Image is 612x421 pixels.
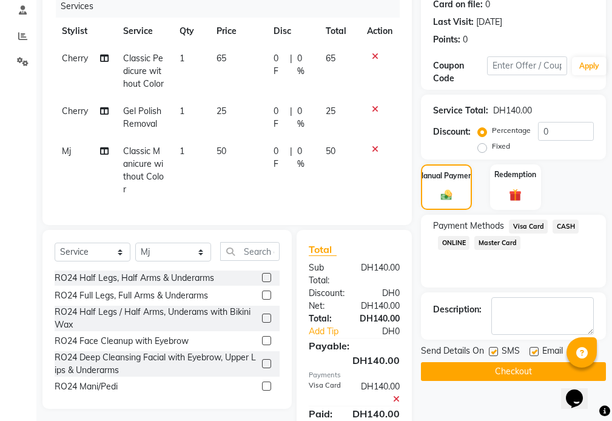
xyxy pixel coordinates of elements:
[433,220,504,232] span: Payment Methods
[421,362,606,381] button: Checkout
[62,146,71,157] span: Mj
[290,105,292,130] span: |
[290,145,292,170] span: |
[300,353,409,368] div: DH140.00
[421,345,484,360] span: Send Details On
[343,406,409,421] div: DH140.00
[542,345,563,360] span: Email
[572,57,607,75] button: Apply
[300,406,343,421] div: Paid:
[55,335,189,348] div: RO24 Face Cleanup with Eyebrow
[180,146,184,157] span: 1
[352,380,409,406] div: DH140.00
[352,300,409,312] div: DH140.00
[297,145,311,170] span: 0 %
[326,146,335,157] span: 50
[55,351,257,377] div: RO24 Deep Cleansing Facial with Eyebrow, Upper Lips & Underarms
[220,242,280,261] input: Search or Scan
[55,306,257,331] div: RO24 Half Legs / Half Arms, Underams with Bikini Wax
[351,312,409,325] div: DH140.00
[274,52,285,78] span: 0 F
[55,380,118,393] div: RO24 Mani/Pedi
[502,345,520,360] span: SMS
[433,104,488,117] div: Service Total:
[363,325,409,338] div: DH0
[505,187,525,203] img: _gift.svg
[309,243,337,256] span: Total
[116,18,172,45] th: Service
[180,53,184,64] span: 1
[433,59,486,85] div: Coupon Code
[509,220,548,234] span: Visa Card
[266,18,318,45] th: Disc
[300,287,354,300] div: Discount:
[494,169,536,180] label: Redemption
[55,289,208,302] div: RO24 Full Legs, Full Arms & Underarms
[433,303,482,316] div: Description:
[217,146,226,157] span: 50
[300,300,352,312] div: Net:
[352,261,409,287] div: DH140.00
[300,312,351,325] div: Total:
[62,53,88,64] span: Cherry
[360,18,400,45] th: Action
[217,53,226,64] span: 65
[474,236,520,250] span: Master Card
[180,106,184,116] span: 1
[492,125,531,136] label: Percentage
[493,104,532,117] div: DH140.00
[55,18,116,45] th: Stylist
[433,126,471,138] div: Discount:
[55,272,214,285] div: RO24 Half Legs, Half Arms & Underarms
[476,16,502,29] div: [DATE]
[209,18,266,45] th: Price
[290,52,292,78] span: |
[300,325,363,338] a: Add Tip
[172,18,209,45] th: Qty
[274,105,285,130] span: 0 F
[274,145,285,170] span: 0 F
[123,53,164,89] span: Classic Pedicure without Color
[300,380,352,406] div: Visa Card
[326,53,335,64] span: 65
[553,220,579,234] span: CASH
[433,16,474,29] div: Last Visit:
[123,146,164,195] span: Classic Manicure without Color
[463,33,468,46] div: 0
[492,141,510,152] label: Fixed
[437,189,456,201] img: _cash.svg
[438,236,469,250] span: ONLINE
[300,261,352,287] div: Sub Total:
[62,106,88,116] span: Cherry
[487,56,567,75] input: Enter Offer / Coupon Code
[300,338,409,353] div: Payable:
[417,170,476,181] label: Manual Payment
[297,52,311,78] span: 0 %
[433,33,460,46] div: Points:
[318,18,360,45] th: Total
[217,106,226,116] span: 25
[561,372,600,409] iframe: chat widget
[354,287,409,300] div: DH0
[297,105,311,130] span: 0 %
[123,106,161,129] span: Gel Polish Removal
[326,106,335,116] span: 25
[309,370,400,380] div: Payments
